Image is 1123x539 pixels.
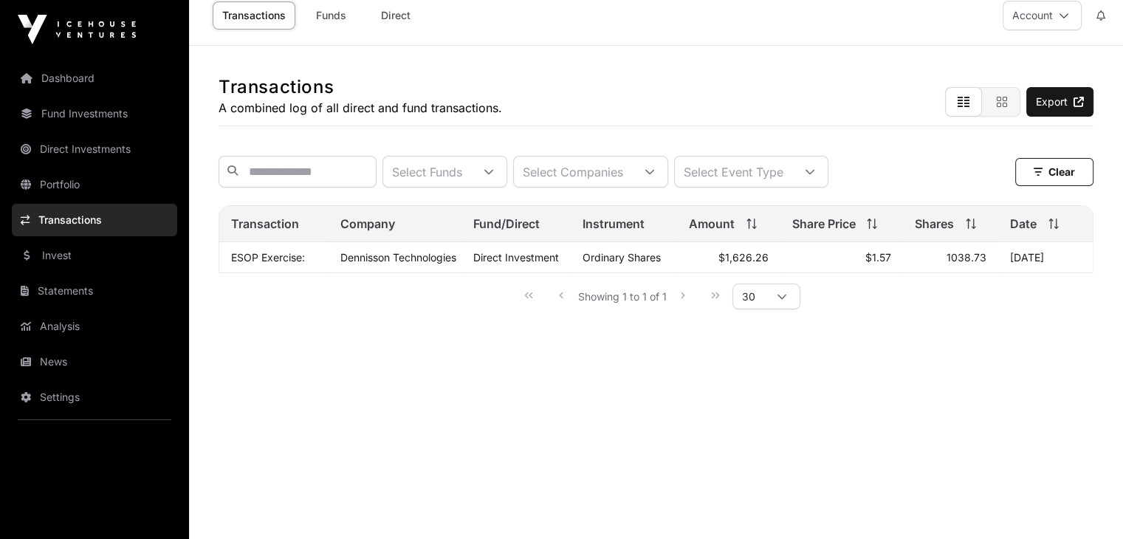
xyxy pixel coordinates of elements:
[219,99,502,117] p: A combined log of all direct and fund transactions.
[213,1,295,30] a: Transactions
[1049,468,1123,539] iframe: Chat Widget
[366,1,425,30] a: Direct
[733,284,764,309] span: Rows per page
[998,242,1093,273] td: [DATE]
[340,215,395,233] span: Company
[219,75,502,99] h1: Transactions
[791,215,855,233] span: Share Price
[301,1,360,30] a: Funds
[231,251,305,264] a: ESOP Exercise:
[12,381,177,413] a: Settings
[689,215,735,233] span: Amount
[18,15,136,44] img: Icehouse Ventures Logo
[12,239,177,272] a: Invest
[12,133,177,165] a: Direct Investments
[12,97,177,130] a: Fund Investments
[1003,1,1082,30] button: Account
[915,215,954,233] span: Shares
[12,204,177,236] a: Transactions
[583,251,661,264] span: Ordinary Shares
[12,310,177,343] a: Analysis
[947,251,986,264] span: 1038.73
[675,157,792,187] div: Select Event Type
[1015,158,1093,186] button: Clear
[340,251,456,264] a: Dennisson Technologies
[473,251,559,264] span: Direct Investment
[12,346,177,378] a: News
[12,168,177,201] a: Portfolio
[677,242,780,273] td: $1,626.26
[383,157,471,187] div: Select Funds
[583,215,645,233] span: Instrument
[1026,87,1093,117] a: Export
[1010,215,1037,233] span: Date
[12,275,177,307] a: Statements
[514,157,632,187] div: Select Companies
[865,251,891,264] span: $1.57
[473,215,540,233] span: Fund/Direct
[231,215,299,233] span: Transaction
[12,62,177,95] a: Dashboard
[578,290,667,303] span: Showing 1 to 1 of 1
